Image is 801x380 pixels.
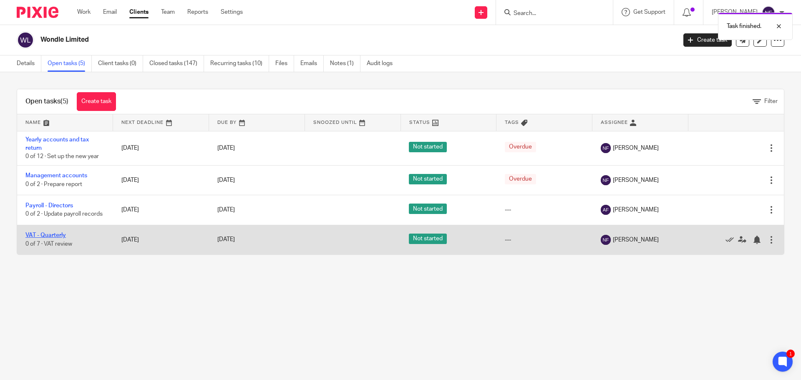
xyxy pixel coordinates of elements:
span: [DATE] [217,177,235,183]
h1: Open tasks [25,97,68,106]
a: Emails [300,55,324,72]
a: Team [161,8,175,16]
h2: Wondle Limited [40,35,545,44]
a: Details [17,55,41,72]
span: Tags [505,120,519,125]
img: svg%3E [601,143,611,153]
a: Management accounts [25,173,87,179]
span: Not started [409,204,447,214]
span: [PERSON_NAME] [613,236,659,244]
td: [DATE] [113,165,209,195]
td: [DATE] [113,131,209,165]
img: svg%3E [601,175,611,185]
a: Files [275,55,294,72]
p: Task finished. [727,22,761,30]
a: Work [77,8,91,16]
span: [DATE] [217,207,235,213]
span: Not started [409,234,447,244]
img: svg%3E [762,6,775,19]
a: Clients [129,8,149,16]
a: Create task [77,92,116,111]
a: Yearly accounts and tax return [25,137,89,151]
span: [PERSON_NAME] [613,176,659,184]
a: Closed tasks (147) [149,55,204,72]
span: Not started [409,142,447,152]
a: Settings [221,8,243,16]
a: Mark as done [725,236,738,244]
span: Overdue [505,174,536,184]
a: Client tasks (0) [98,55,143,72]
span: Filter [764,98,778,104]
span: [DATE] [217,237,235,243]
span: 0 of 12 · Set up the new year [25,154,99,159]
span: 0 of 2 · Prepare report [25,181,82,187]
td: [DATE] [113,225,209,254]
td: [DATE] [113,195,209,225]
a: Email [103,8,117,16]
span: [PERSON_NAME] [613,206,659,214]
span: [DATE] [217,145,235,151]
span: Status [409,120,430,125]
img: Pixie [17,7,58,18]
a: Open tasks (5) [48,55,92,72]
a: Recurring tasks (10) [210,55,269,72]
span: [PERSON_NAME] [613,144,659,152]
div: --- [505,206,584,214]
div: --- [505,236,584,244]
div: 1 [786,350,795,358]
a: Reports [187,8,208,16]
img: svg%3E [17,31,34,49]
a: Audit logs [367,55,399,72]
img: svg%3E [601,205,611,215]
span: 0 of 2 · Update payroll records [25,211,103,217]
a: VAT - Quarterly [25,232,66,238]
a: Create task [683,33,732,47]
span: Snoozed Until [313,120,357,125]
a: Payroll - Directors [25,203,73,209]
img: svg%3E [601,235,611,245]
a: Notes (1) [330,55,360,72]
span: Overdue [505,142,536,152]
span: Not started [409,174,447,184]
span: (5) [60,98,68,105]
span: 0 of 7 · VAT review [25,241,72,247]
